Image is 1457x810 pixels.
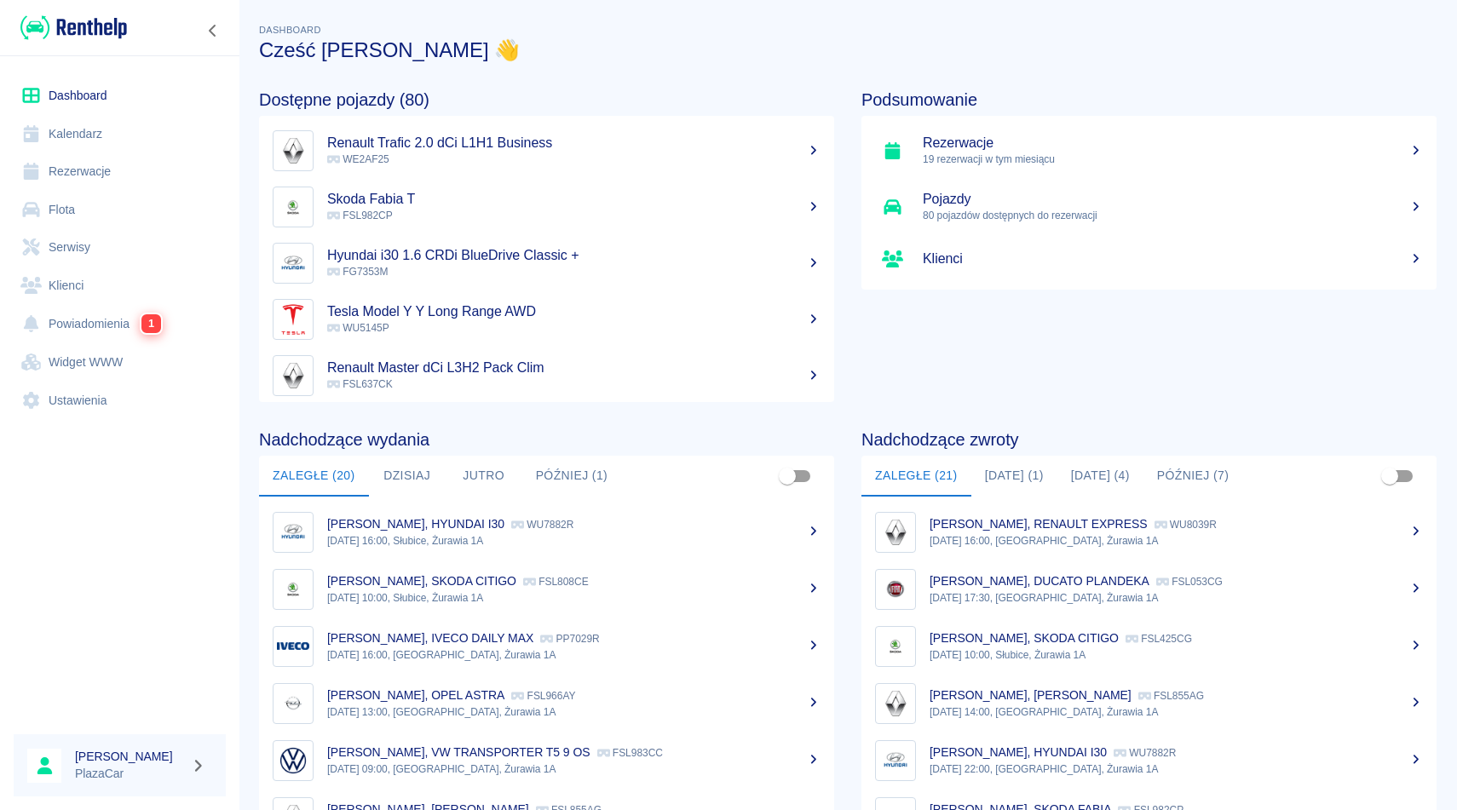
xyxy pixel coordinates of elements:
h5: Skoda Fabia T [327,191,821,208]
p: [DATE] 17:30, [GEOGRAPHIC_DATA], Żurawia 1A [930,590,1423,606]
button: Jutro [446,456,522,497]
a: Flota [14,191,226,229]
a: Dashboard [14,77,226,115]
p: [PERSON_NAME], IVECO DAILY MAX [327,631,533,645]
p: WU8039R [1155,519,1217,531]
a: Image[PERSON_NAME], [PERSON_NAME] FSL855AG[DATE] 14:00, [GEOGRAPHIC_DATA], Żurawia 1A [861,675,1437,732]
p: [DATE] 09:00, [GEOGRAPHIC_DATA], Żurawia 1A [327,761,821,777]
a: Widget WWW [14,343,226,382]
a: Ustawienia [14,382,226,420]
a: Klienci [14,267,226,305]
p: PlazaCar [75,765,184,783]
a: Image[PERSON_NAME], HYUNDAI I30 WU7882R[DATE] 16:00, Słubice, Żurawia 1A [259,503,834,560]
h4: Nadchodzące zwroty [861,429,1437,450]
img: Image [879,630,912,663]
img: Image [879,687,912,720]
span: Dashboard [259,25,321,35]
h4: Nadchodzące wydania [259,429,834,450]
p: [DATE] 16:00, Słubice, Żurawia 1A [327,533,821,549]
button: Zwiń nawigację [200,20,226,42]
button: [DATE] (1) [971,456,1057,497]
a: Rezerwacje19 rezerwacji w tym miesiącu [861,123,1437,179]
a: Image[PERSON_NAME], OPEL ASTRA FSL966AY[DATE] 13:00, [GEOGRAPHIC_DATA], Żurawia 1A [259,675,834,732]
img: Image [277,247,309,279]
p: [PERSON_NAME], HYUNDAI I30 [930,745,1107,759]
p: [DATE] 14:00, [GEOGRAPHIC_DATA], Żurawia 1A [930,704,1423,720]
p: FSL855AG [1138,690,1204,702]
p: FSL983CC [597,747,663,759]
img: Image [277,135,309,167]
a: Rezerwacje [14,152,226,191]
p: FSL808CE [523,576,589,588]
h5: Hyundai i30 1.6 CRDi BlueDrive Classic + [327,247,821,264]
img: Image [879,516,912,549]
p: [DATE] 16:00, [GEOGRAPHIC_DATA], Żurawia 1A [930,533,1423,549]
h3: Cześć [PERSON_NAME] 👋 [259,38,1437,62]
p: [DATE] 16:00, [GEOGRAPHIC_DATA], Żurawia 1A [327,647,821,663]
p: FSL053CG [1156,576,1223,588]
img: Image [277,573,309,606]
img: Image [879,744,912,777]
p: [PERSON_NAME], OPEL ASTRA [327,688,504,702]
a: Image[PERSON_NAME], RENAULT EXPRESS WU8039R[DATE] 16:00, [GEOGRAPHIC_DATA], Żurawia 1A [861,503,1437,560]
img: Image [277,630,309,663]
a: Serwisy [14,228,226,267]
h5: Rezerwacje [923,135,1423,152]
h5: Klienci [923,250,1423,267]
p: 19 rezerwacji w tym miesiącu [923,152,1423,167]
p: [PERSON_NAME], RENAULT EXPRESS [930,517,1148,531]
p: [DATE] 13:00, [GEOGRAPHIC_DATA], Żurawia 1A [327,704,821,720]
button: Dzisiaj [369,456,446,497]
p: [PERSON_NAME], SKODA CITIGO [327,574,516,588]
img: Image [879,573,912,606]
a: ImageRenault Master dCi L3H2 Pack Clim FSL637CK [259,348,834,404]
a: ImageHyundai i30 1.6 CRDi BlueDrive Classic + FG7353M [259,235,834,291]
a: ImageTesla Model Y Y Long Range AWD WU5145P [259,291,834,348]
h5: Tesla Model Y Y Long Range AWD [327,303,821,320]
button: Zaległe (21) [861,456,971,497]
img: Image [277,687,309,720]
h5: Pojazdy [923,191,1423,208]
a: Kalendarz [14,115,226,153]
p: 80 pojazdów dostępnych do rezerwacji [923,208,1423,223]
span: Pokaż przypisane tylko do mnie [1373,460,1406,492]
img: Image [277,516,309,549]
img: Image [277,191,309,223]
a: Klienci [861,235,1437,283]
a: Powiadomienia1 [14,304,226,343]
button: Później (7) [1143,456,1243,497]
p: [PERSON_NAME], DUCATO PLANDEKA [930,574,1149,588]
a: Renthelp logo [14,14,127,42]
span: FSL637CK [327,378,393,390]
a: Image[PERSON_NAME], VW TRANSPORTER T5 9 OS FSL983CC[DATE] 09:00, [GEOGRAPHIC_DATA], Żurawia 1A [259,732,834,789]
h6: [PERSON_NAME] [75,748,184,765]
img: Image [277,359,309,392]
button: [DATE] (4) [1057,456,1143,497]
p: WU7882R [1114,747,1176,759]
p: [DATE] 22:00, [GEOGRAPHIC_DATA], Żurawia 1A [930,761,1423,777]
button: Później (1) [522,456,622,497]
span: FSL982CP [327,210,393,221]
span: WE2AF25 [327,153,389,165]
img: Renthelp logo [20,14,127,42]
a: Image[PERSON_NAME], SKODA CITIGO FSL808CE[DATE] 10:00, Słubice, Żurawia 1A [259,560,834,618]
h5: Renault Trafic 2.0 dCi L1H1 Business [327,135,821,152]
img: Image [277,744,309,777]
a: Pojazdy80 pojazdów dostępnych do rezerwacji [861,179,1437,235]
h4: Dostępne pojazdy (80) [259,89,834,110]
p: [PERSON_NAME], SKODA CITIGO [930,631,1119,645]
span: 1 [141,314,161,333]
p: WU7882R [511,519,573,531]
a: ImageSkoda Fabia T FSL982CP [259,179,834,235]
span: FG7353M [327,266,388,278]
h5: Renault Master dCi L3H2 Pack Clim [327,359,821,376]
p: FSL425CG [1126,633,1192,645]
p: [DATE] 10:00, Słubice, Żurawia 1A [930,647,1423,663]
p: PP7029R [540,633,599,645]
a: Image[PERSON_NAME], HYUNDAI I30 WU7882R[DATE] 22:00, [GEOGRAPHIC_DATA], Żurawia 1A [861,732,1437,789]
p: [PERSON_NAME], HYUNDAI I30 [327,517,504,531]
p: [PERSON_NAME], [PERSON_NAME] [930,688,1132,702]
img: Image [277,303,309,336]
a: Image[PERSON_NAME], IVECO DAILY MAX PP7029R[DATE] 16:00, [GEOGRAPHIC_DATA], Żurawia 1A [259,618,834,675]
p: [PERSON_NAME], VW TRANSPORTER T5 9 OS [327,745,590,759]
